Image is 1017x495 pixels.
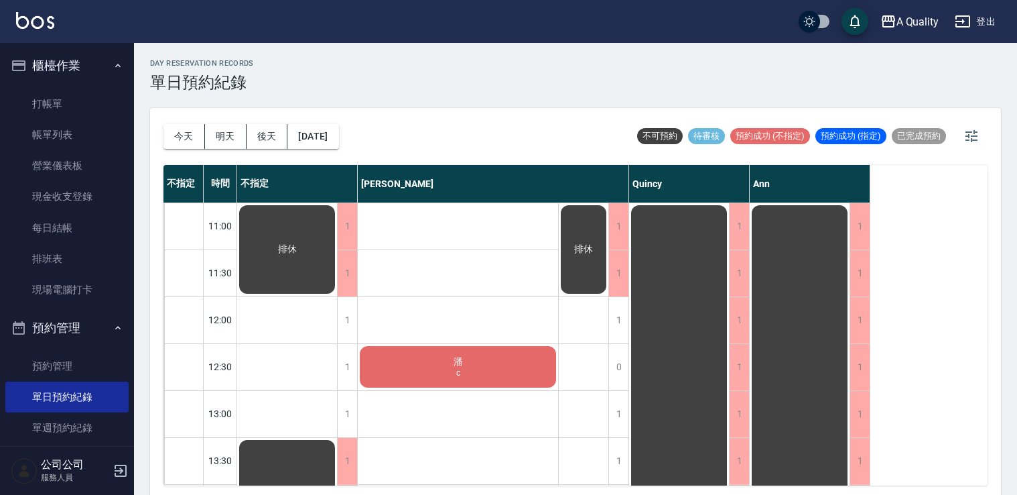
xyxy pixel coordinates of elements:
div: 1 [337,391,357,437]
a: 單週預約紀錄 [5,412,129,443]
p: 服務人員 [41,472,109,484]
div: 1 [337,438,357,484]
div: 1 [729,344,749,390]
a: 打帳單 [5,89,129,119]
button: 預約管理 [5,311,129,345]
div: 12:00 [204,296,237,343]
div: 13:30 [204,437,237,484]
a: 現金收支登錄 [5,181,129,212]
div: 1 [337,297,357,343]
div: 時間 [204,165,237,203]
div: 不指定 [163,165,204,203]
div: 不指定 [237,165,358,203]
a: 營業儀表板 [5,150,129,181]
span: 排休 [275,243,299,256]
div: 1 [608,203,628,250]
img: Logo [16,12,54,29]
div: [PERSON_NAME] [358,165,629,203]
span: 預約成功 (指定) [815,130,886,142]
div: 0 [608,344,628,390]
span: 不可預約 [637,130,683,142]
div: 1 [337,344,357,390]
a: 排班表 [5,243,129,274]
a: 單日預約紀錄 [5,382,129,412]
span: 待審核 [688,130,725,142]
a: 預約管理 [5,351,129,382]
div: 1 [729,391,749,437]
span: c [454,368,463,378]
div: A Quality [896,13,939,30]
div: 1 [850,391,870,437]
h2: day Reservation records [150,59,254,68]
button: [DATE] [287,124,338,149]
div: Ann [750,165,870,203]
div: 1 [608,297,628,343]
button: 明天 [205,124,247,149]
div: 1 [608,391,628,437]
div: Quincy [629,165,750,203]
div: 1 [729,297,749,343]
span: 預約成功 (不指定) [730,130,810,142]
div: 1 [850,250,870,296]
div: 1 [337,250,357,296]
div: 1 [850,344,870,390]
button: 櫃檯作業 [5,48,129,83]
a: 每日結帳 [5,213,129,243]
div: 13:00 [204,390,237,437]
h5: 公司公司 [41,458,109,472]
button: 今天 [163,124,205,149]
a: 帳單列表 [5,119,129,150]
h3: 單日預約紀錄 [150,73,254,92]
button: save [841,8,868,35]
span: 潘 [451,356,466,368]
button: A Quality [875,8,945,36]
div: 1 [850,438,870,484]
div: 11:30 [204,250,237,296]
span: 排休 [571,243,596,256]
div: 1 [729,203,749,250]
div: 12:30 [204,343,237,390]
img: Person [11,457,38,484]
div: 11:00 [204,203,237,250]
div: 1 [337,203,357,250]
div: 1 [608,250,628,296]
div: 1 [850,297,870,343]
div: 1 [729,438,749,484]
span: 已完成預約 [892,130,946,142]
button: 登出 [949,9,1001,34]
div: 1 [850,203,870,250]
a: 現場電腦打卡 [5,274,129,305]
button: 後天 [247,124,288,149]
div: 1 [729,250,749,296]
div: 1 [608,438,628,484]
